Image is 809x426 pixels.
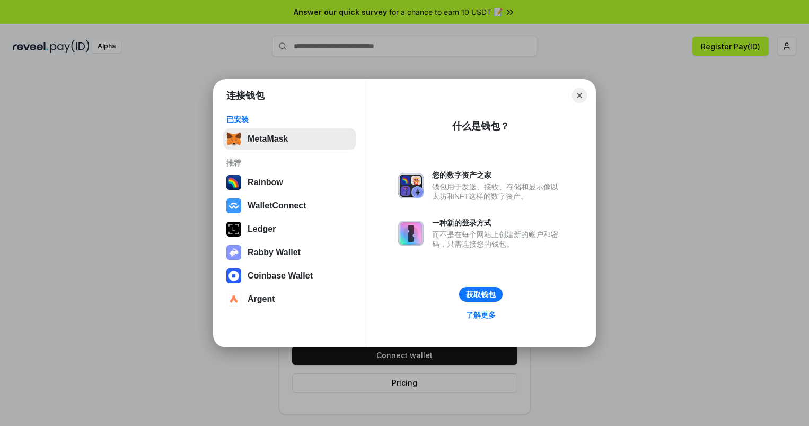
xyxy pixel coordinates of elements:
button: MetaMask [223,128,356,150]
div: 钱包用于发送、接收、存储和显示像以太坊和NFT这样的数字资产。 [432,182,564,201]
div: 推荐 [226,158,353,168]
div: 获取钱包 [466,290,496,299]
button: 获取钱包 [459,287,503,302]
img: svg+xml,%3Csvg%20xmlns%3D%22http%3A%2F%2Fwww.w3.org%2F2000%2Fsvg%22%20fill%3D%22none%22%20viewBox... [398,173,424,198]
img: svg+xml,%3Csvg%20xmlns%3D%22http%3A%2F%2Fwww.w3.org%2F2000%2Fsvg%22%20fill%3D%22none%22%20viewBox... [398,221,424,246]
button: WalletConnect [223,195,356,216]
img: svg+xml,%3Csvg%20width%3D%22120%22%20height%3D%22120%22%20viewBox%3D%220%200%20120%20120%22%20fil... [226,175,241,190]
div: WalletConnect [248,201,306,211]
img: svg+xml,%3Csvg%20width%3D%2228%22%20height%3D%2228%22%20viewBox%3D%220%200%2028%2028%22%20fill%3D... [226,268,241,283]
div: Rainbow [248,178,283,187]
h1: 连接钱包 [226,89,265,102]
img: svg+xml,%3Csvg%20width%3D%2228%22%20height%3D%2228%22%20viewBox%3D%220%200%2028%2028%22%20fill%3D... [226,292,241,307]
div: 一种新的登录方式 [432,218,564,228]
div: Argent [248,294,275,304]
div: 了解更多 [466,310,496,320]
div: 已安装 [226,115,353,124]
img: svg+xml,%3Csvg%20xmlns%3D%22http%3A%2F%2Fwww.w3.org%2F2000%2Fsvg%22%20fill%3D%22none%22%20viewBox... [226,245,241,260]
img: svg+xml,%3Csvg%20xmlns%3D%22http%3A%2F%2Fwww.w3.org%2F2000%2Fsvg%22%20width%3D%2228%22%20height%3... [226,222,241,237]
div: Coinbase Wallet [248,271,313,281]
button: Argent [223,289,356,310]
button: Rainbow [223,172,356,193]
div: 什么是钱包？ [452,120,509,133]
div: Rabby Wallet [248,248,301,257]
img: svg+xml,%3Csvg%20width%3D%2228%22%20height%3D%2228%22%20viewBox%3D%220%200%2028%2028%22%20fill%3D... [226,198,241,213]
div: 而不是在每个网站上创建新的账户和密码，只需连接您的钱包。 [432,230,564,249]
img: svg+xml,%3Csvg%20fill%3D%22none%22%20height%3D%2233%22%20viewBox%3D%220%200%2035%2033%22%20width%... [226,132,241,146]
a: 了解更多 [460,308,502,322]
div: 您的数字资产之家 [432,170,564,180]
div: MetaMask [248,134,288,144]
div: Ledger [248,224,276,234]
button: Rabby Wallet [223,242,356,263]
button: Close [572,88,587,103]
button: Ledger [223,219,356,240]
button: Coinbase Wallet [223,265,356,286]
